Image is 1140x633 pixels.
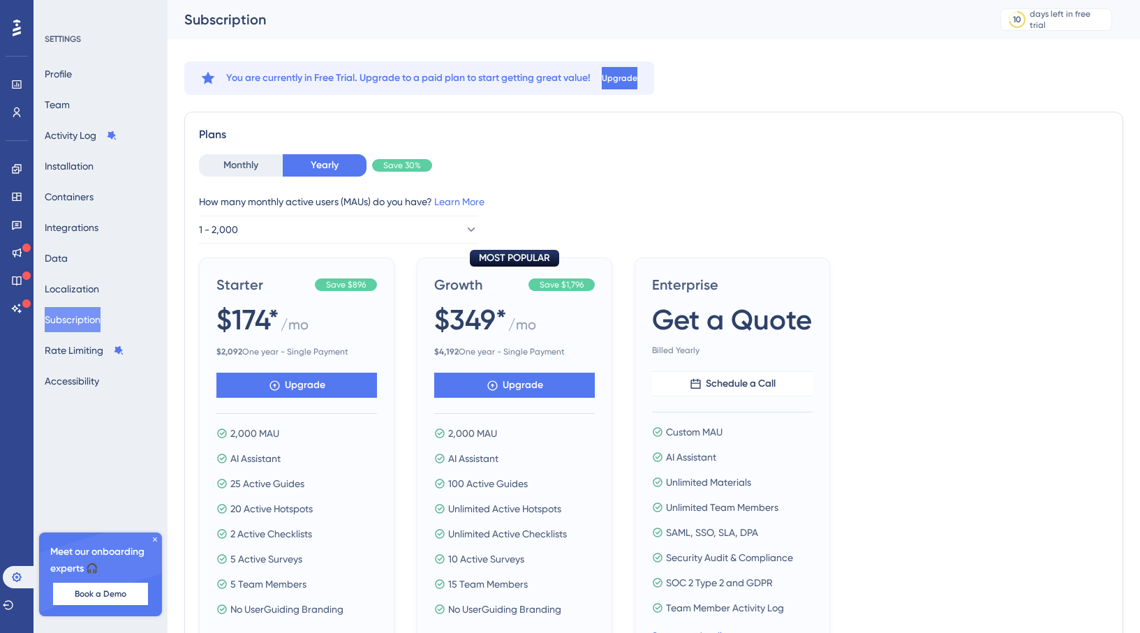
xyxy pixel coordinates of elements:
span: No UserGuiding Branding [230,601,343,618]
span: Billed Yearly [652,345,813,356]
b: $ 4,192 [434,347,459,357]
span: Unlimited Materials [666,474,751,491]
span: Growth [434,275,523,295]
span: Unlimited Active Checklists [448,526,567,542]
button: Team [45,92,70,117]
button: Schedule a Call [652,371,813,396]
span: SAML, SSO, SLA, DPA [666,524,758,541]
span: One year - Single Payment [434,346,595,357]
div: 10 [1013,14,1021,25]
span: Team Member Activity Log [666,600,784,616]
span: One year - Single Payment [216,346,377,357]
span: Schedule a Call [706,375,776,392]
span: 5 Team Members [230,576,306,593]
span: 2,000 MAU [448,425,497,442]
button: Integrations [45,215,98,240]
span: AI Assistant [448,450,498,467]
span: 5 Active Surveys [230,551,302,567]
span: 25 Active Guides [230,475,304,492]
div: MOST POPULAR [470,250,559,267]
span: / mo [508,315,536,341]
span: 20 Active Hotspots [230,500,313,517]
span: Save $1,796 [540,279,584,290]
span: 1 - 2,000 [199,221,238,238]
span: $174* [216,300,279,339]
span: Book a Demo [75,588,126,600]
span: 2,000 MAU [230,425,279,442]
span: 10 Active Surveys [448,551,524,567]
a: Learn More [434,196,484,207]
button: Data [45,246,68,271]
span: / mo [281,315,309,341]
span: Custom MAU [666,424,723,440]
div: Plans [199,126,1109,143]
span: Security Audit & Compliance [666,549,793,566]
iframe: UserGuiding AI Assistant Launcher [1081,578,1123,620]
span: Get a Quote [652,300,812,339]
span: AI Assistant [230,450,281,467]
button: Subscription [45,307,101,332]
span: Save 30% [383,160,421,171]
div: How many monthly active users (MAUs) do you have? [199,193,1109,210]
span: SOC 2 Type 2 and GDPR [666,574,773,591]
div: SETTINGS [45,33,158,45]
div: Subscription [184,10,965,29]
span: No UserGuiding Branding [448,601,561,618]
button: Rate Limiting [45,338,124,363]
button: Profile [45,61,72,87]
button: Upgrade [602,67,637,89]
span: Upgrade [503,377,543,394]
button: Activity Log [45,123,117,148]
span: Starter [216,275,309,295]
div: days left in free trial [1030,8,1107,31]
span: 100 Active Guides [448,475,528,492]
span: 15 Team Members [448,576,528,593]
button: 1 - 2,000 [199,216,478,244]
span: Unlimited Team Members [666,499,778,516]
button: Localization [45,276,99,301]
b: $ 2,092 [216,347,242,357]
span: Save $896 [326,279,366,290]
span: Unlimited Active Hotspots [448,500,561,517]
span: Enterprise [652,275,813,295]
span: Upgrade [602,73,637,84]
button: Installation [45,154,94,179]
span: You are currently in Free Trial. Upgrade to a paid plan to start getting great value! [226,70,591,87]
span: AI Assistant [666,449,716,466]
span: $349* [434,300,507,339]
span: Meet our onboarding experts 🎧 [50,544,151,577]
button: Yearly [283,154,367,177]
button: Monthly [199,154,283,177]
span: Upgrade [285,377,325,394]
button: Upgrade [434,373,595,398]
button: Book a Demo [53,583,148,605]
button: Upgrade [216,373,377,398]
button: Containers [45,184,94,209]
button: Accessibility [45,368,99,394]
span: 2 Active Checklists [230,526,312,542]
